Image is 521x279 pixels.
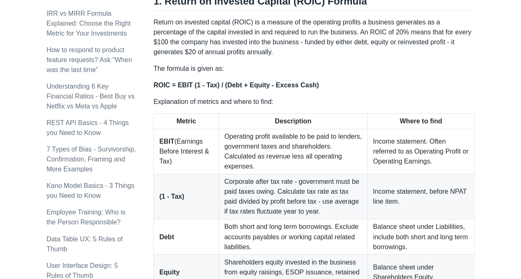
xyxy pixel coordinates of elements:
[367,129,474,174] td: Income statement. Often referred to as Operating Profit or Operating Earnings.
[46,10,131,37] a: IRR vs MIRR Formula Explained: Choose the Right Metric for Your Investments
[154,129,219,174] td: (Earnings Before Interest & Tax)
[153,97,475,107] p: Explanation of metrics and where to find:
[46,119,129,136] a: REST API Basics - 4 Things you Need to Know
[159,233,174,240] strong: Debt
[219,219,368,255] td: Both short and long term borrowings. Exclude accounts payables or working capital related liabili...
[219,114,368,129] th: Description
[153,64,475,74] p: The formula is given as:
[153,17,475,57] p: Return on invested capital (ROIC) is a measure of the operating profits a business generates as a...
[159,193,184,200] strong: (1 - Tax)
[367,114,474,129] th: Where to find
[159,138,174,145] strong: EBIT
[219,129,368,174] td: Operating profit available to be paid to lenders, government taxes and shareholders. Calculated a...
[154,114,219,129] th: Metric
[367,219,474,255] td: Balance sheet under Liabilities, include both short and long term borrowings.
[46,83,135,110] a: Understanding 6 Key Financial Ratios - Best Buy vs Netflix vs Meta vs Apple
[46,182,134,199] a: Kano Model Basics - 3 Things you Need to Know
[153,82,319,89] strong: ROIC = EBIT (1 - Tax) / (Debt + Equity - Excess Cash)
[159,268,179,275] strong: Equity
[219,174,368,219] td: Corporate after tax rate - government must be paid taxes owing. Calculate tax rate as tax paid di...
[46,235,123,252] a: Data Table UX: 5 Rules of Thumb
[46,209,125,226] a: Employee Training: Who is the Person Responsible?
[46,46,132,73] a: How to respond to product feature requests? Ask “When was the last time”
[367,174,474,219] td: Income statement, before NPAT line item.
[46,262,118,279] a: User Interface Design: 5 Rules of Thumb
[46,146,136,173] a: 7 Types of Bias - Survivorship, Confirmation, Framing and More Examples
